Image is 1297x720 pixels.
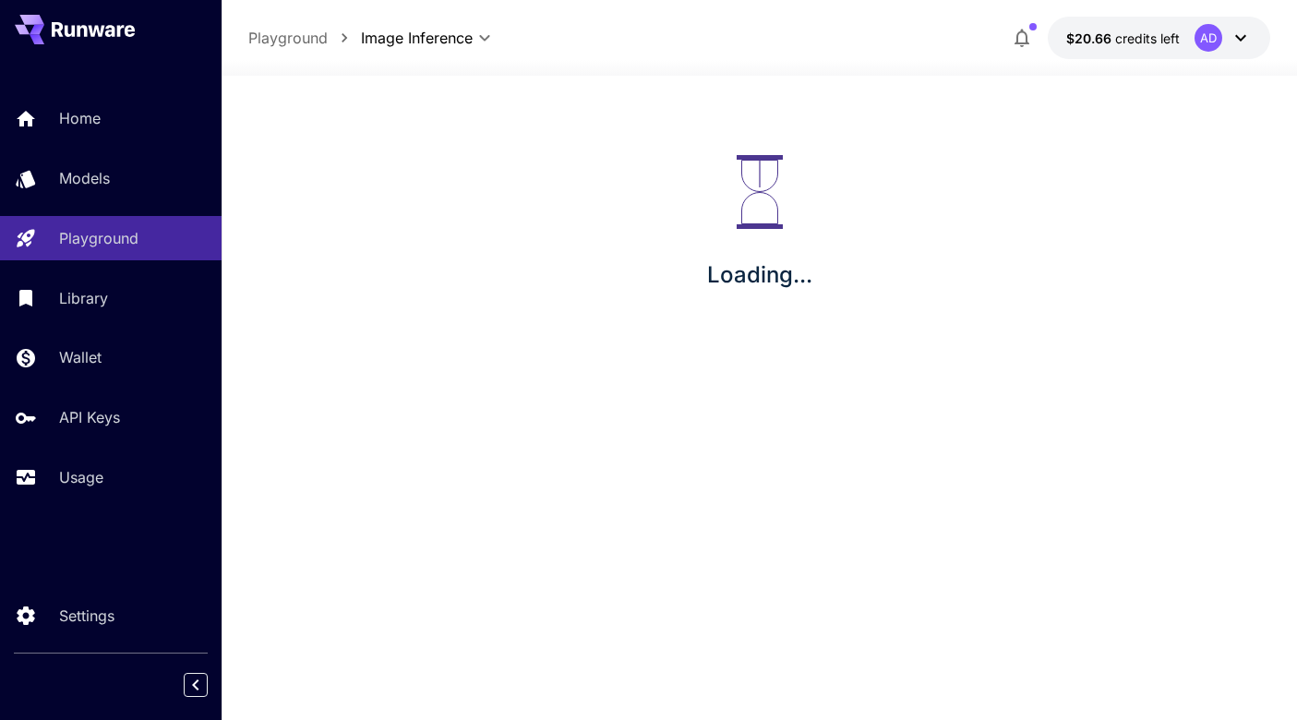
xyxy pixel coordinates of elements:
[248,27,361,49] nav: breadcrumb
[1066,30,1115,46] span: $20.66
[1048,17,1270,59] button: $20.6621AD
[59,406,120,428] p: API Keys
[248,27,328,49] a: Playground
[59,287,108,309] p: Library
[59,466,103,488] p: Usage
[1066,29,1180,48] div: $20.6621
[361,27,473,49] span: Image Inference
[198,668,222,702] div: Collapse sidebar
[707,258,812,292] p: Loading...
[59,605,114,627] p: Settings
[59,227,138,249] p: Playground
[59,346,102,368] p: Wallet
[1115,30,1180,46] span: credits left
[1195,24,1222,52] div: AD
[184,673,208,697] button: Collapse sidebar
[59,107,101,129] p: Home
[59,167,110,189] p: Models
